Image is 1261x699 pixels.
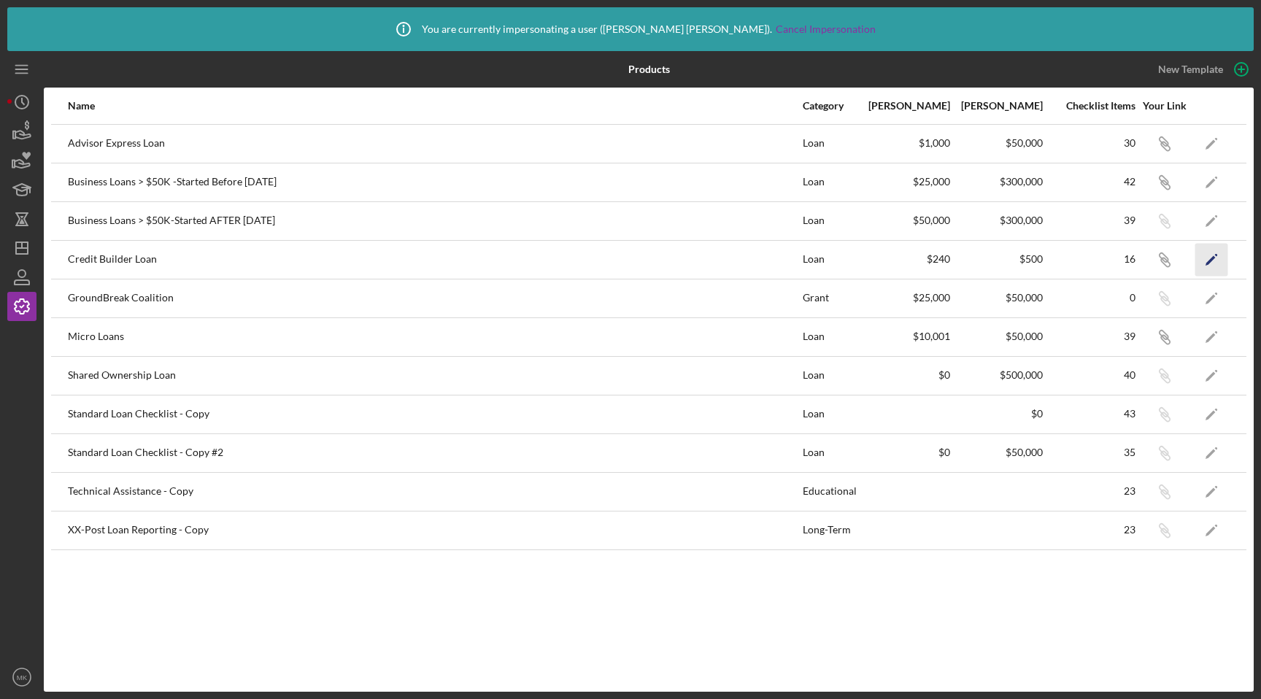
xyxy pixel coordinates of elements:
div: Business Loans > $50K -Started Before [DATE] [68,164,801,201]
div: $240 [859,253,950,265]
div: $10,001 [859,331,950,342]
div: 40 [1044,369,1135,381]
div: $300,000 [952,215,1043,226]
div: Standard Loan Checklist - Copy #2 [68,435,801,471]
b: Products [628,63,670,75]
div: [PERSON_NAME] [952,100,1043,112]
div: Long-Term [803,512,857,549]
div: Shared Ownership Loan [68,358,801,394]
div: Business Loans > $50K-Started AFTER [DATE] [68,203,801,239]
div: $0 [859,447,950,458]
text: MK [17,673,28,681]
div: 39 [1044,331,1135,342]
div: Educational [803,474,857,510]
div: $50,000 [952,331,1043,342]
div: $25,000 [859,176,950,188]
div: $50,000 [952,447,1043,458]
a: Cancel Impersonation [776,23,876,35]
div: Technical Assistance - Copy [68,474,801,510]
div: $50,000 [859,215,950,226]
div: Loan [803,242,857,278]
div: Standard Loan Checklist - Copy [68,396,801,433]
div: Loan [803,358,857,394]
div: 43 [1044,408,1135,420]
div: $50,000 [952,292,1043,304]
div: Grant [803,280,857,317]
div: 23 [1044,524,1135,536]
div: Your Link [1137,100,1192,112]
div: $500 [952,253,1043,265]
div: 42 [1044,176,1135,188]
div: [PERSON_NAME] [859,100,950,112]
div: 23 [1044,485,1135,497]
div: 30 [1044,137,1135,149]
div: 35 [1044,447,1135,458]
div: Category [803,100,857,112]
div: Checklist Items [1044,100,1135,112]
div: $50,000 [952,137,1043,149]
div: 16 [1044,253,1135,265]
button: New Template [1149,58,1254,80]
div: Loan [803,164,857,201]
div: $25,000 [859,292,950,304]
div: 0 [1044,292,1135,304]
div: $0 [859,369,950,381]
div: 39 [1044,215,1135,226]
div: Micro Loans [68,319,801,355]
div: $1,000 [859,137,950,149]
div: Loan [803,396,857,433]
div: $500,000 [952,369,1043,381]
div: $0 [952,408,1043,420]
div: You are currently impersonating a user ( [PERSON_NAME] [PERSON_NAME] ). [385,11,876,47]
div: GroundBreak Coalition [68,280,801,317]
div: Loan [803,319,857,355]
div: Advisor Express Loan [68,125,801,162]
div: Loan [803,125,857,162]
button: MK [7,663,36,692]
div: $300,000 [952,176,1043,188]
div: Credit Builder Loan [68,242,801,278]
div: Loan [803,435,857,471]
div: XX-Post Loan Reporting - Copy [68,512,801,549]
div: New Template [1158,58,1223,80]
div: Name [68,100,801,112]
div: Loan [803,203,857,239]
